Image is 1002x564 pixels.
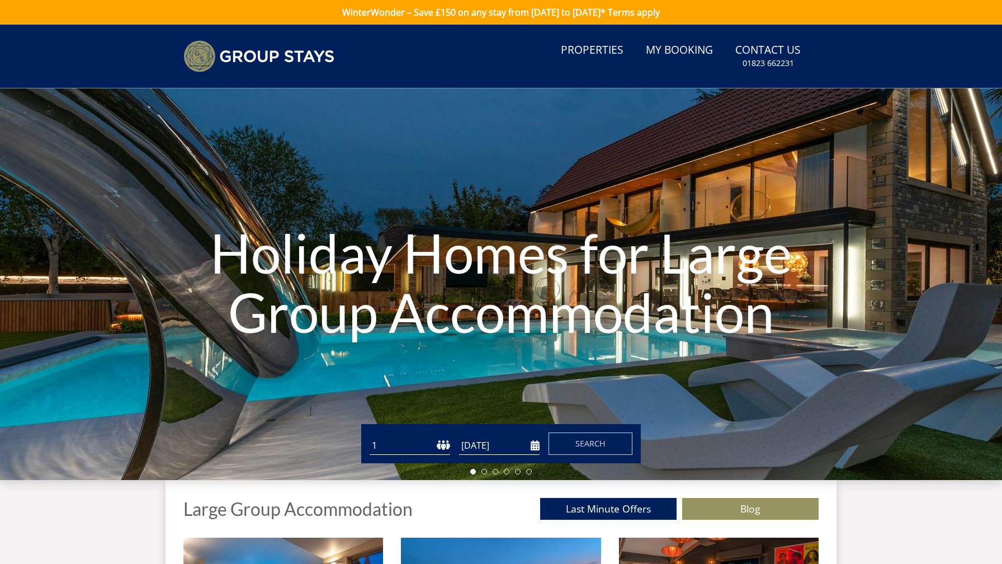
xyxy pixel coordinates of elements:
a: Properties [556,38,628,63]
a: Last Minute Offers [540,498,677,520]
h1: Large Group Accommodation [183,499,413,519]
a: Blog [682,498,819,520]
input: Arrival Date [459,436,540,455]
a: My Booking [641,38,717,63]
img: Group Stays [183,40,334,72]
h1: Holiday Homes for Large Group Accommodation [150,201,852,364]
button: Search [549,433,632,455]
span: Search [575,438,606,449]
a: Contact Us01823 662231 [731,38,805,74]
small: 01823 662231 [743,58,794,69]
